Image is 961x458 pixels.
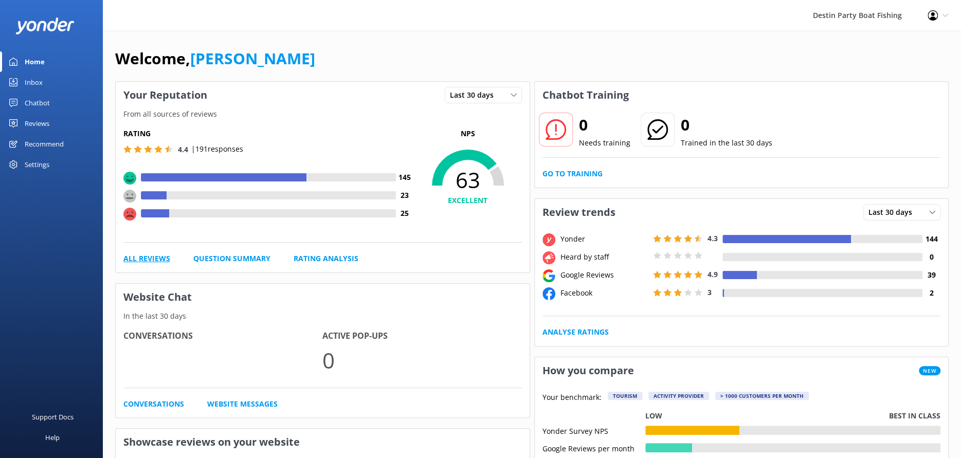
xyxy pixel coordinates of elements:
[715,392,809,400] div: > 1000 customers per month
[396,172,414,183] h4: 145
[558,269,650,281] div: Google Reviews
[32,407,74,427] div: Support Docs
[25,72,43,93] div: Inbox
[681,137,772,149] p: Trained in the last 30 days
[535,357,642,384] h3: How you compare
[190,48,315,69] a: [PERSON_NAME]
[414,167,522,193] span: 63
[25,51,45,72] div: Home
[207,398,278,410] a: Website Messages
[450,89,500,101] span: Last 30 days
[645,410,662,422] p: Low
[116,310,530,322] p: In the last 30 days
[608,392,642,400] div: Tourism
[558,233,650,245] div: Yonder
[681,113,772,137] h2: 0
[25,113,49,134] div: Reviews
[648,392,709,400] div: Activity Provider
[115,46,315,71] h1: Welcome,
[542,392,602,404] p: Your benchmark:
[25,154,49,175] div: Settings
[922,251,940,263] h4: 0
[542,443,645,452] div: Google Reviews per month
[889,410,940,422] p: Best in class
[922,287,940,299] h4: 2
[193,253,270,264] a: Question Summary
[45,427,60,448] div: Help
[922,269,940,281] h4: 39
[396,190,414,201] h4: 23
[579,137,630,149] p: Needs training
[919,366,940,375] span: New
[579,113,630,137] h2: 0
[116,82,215,108] h3: Your Reputation
[414,128,522,139] p: NPS
[178,144,188,154] span: 4.4
[535,82,637,108] h3: Chatbot Training
[322,329,521,343] h4: Active Pop-ups
[116,284,530,310] h3: Website Chat
[123,128,414,139] h5: Rating
[294,253,358,264] a: Rating Analysis
[708,269,718,279] span: 4.9
[542,168,603,179] a: Go to Training
[868,207,918,218] span: Last 30 days
[708,287,712,297] span: 3
[25,134,64,154] div: Recommend
[922,233,940,245] h4: 144
[191,143,243,155] p: | 191 responses
[542,326,609,338] a: Analyse Ratings
[116,429,530,455] h3: Showcase reviews on your website
[15,17,75,34] img: yonder-white-logo.png
[414,195,522,206] h4: EXCELLENT
[535,199,623,226] h3: Review trends
[116,108,530,120] p: From all sources of reviews
[123,329,322,343] h4: Conversations
[322,343,521,377] p: 0
[25,93,50,113] div: Chatbot
[123,253,170,264] a: All Reviews
[708,233,718,243] span: 4.3
[542,426,645,435] div: Yonder Survey NPS
[123,398,184,410] a: Conversations
[396,208,414,219] h4: 25
[558,251,650,263] div: Heard by staff
[558,287,650,299] div: Facebook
